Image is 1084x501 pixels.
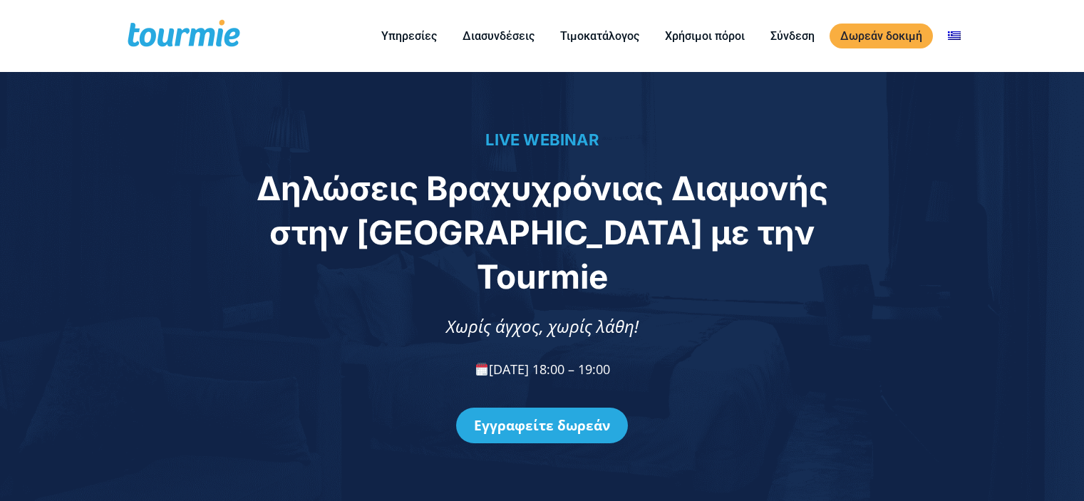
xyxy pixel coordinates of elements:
[937,27,971,45] a: Αλλαγή σε
[654,27,755,45] a: Χρήσιμοι πόροι
[760,27,825,45] a: Σύνδεση
[485,130,599,149] span: LIVE WEBINAR
[446,314,639,338] span: Χωρίς άγχος, χωρίς λάθη!
[474,361,610,378] span: [DATE] 18:00 – 19:00
[452,27,545,45] a: Διασυνδέσεις
[830,24,933,48] a: Δωρεάν δοκιμή
[371,27,448,45] a: Υπηρεσίες
[456,408,628,443] a: Εγγραφείτε δωρεάν
[257,168,828,296] span: Δηλώσεις Βραχυχρόνιας Διαμονής στην [GEOGRAPHIC_DATA] με την Tourmie
[549,27,650,45] a: Τιμοκατάλογος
